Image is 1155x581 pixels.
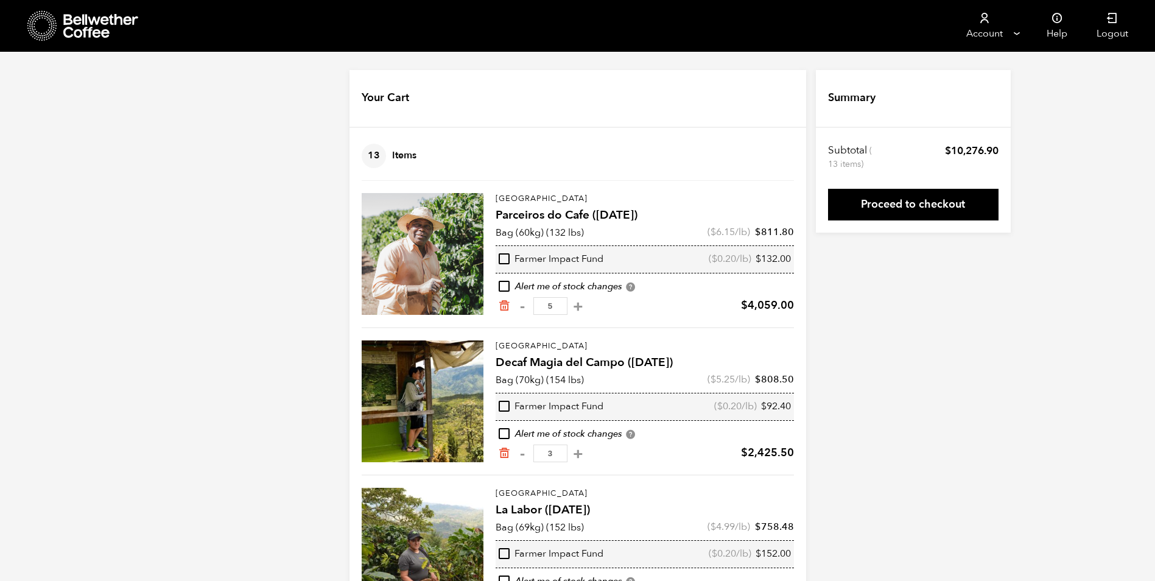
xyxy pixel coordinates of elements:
[709,548,751,561] span: ( /lb)
[533,297,567,315] input: Qty
[515,300,530,312] button: -
[711,520,716,533] span: $
[709,253,751,266] span: ( /lb)
[362,90,409,106] h4: Your Cart
[533,445,567,462] input: Qty
[711,225,716,239] span: $
[499,253,603,266] div: Farmer Impact Fund
[741,445,748,460] span: $
[828,90,876,106] h4: Summary
[756,547,791,560] bdi: 152.00
[707,520,750,533] span: ( /lb)
[496,193,794,205] p: [GEOGRAPHIC_DATA]
[741,445,794,460] bdi: 2,425.50
[707,225,750,239] span: ( /lb)
[496,502,794,519] h4: La Labor ([DATE])
[756,252,761,266] span: $
[755,225,794,239] bdi: 811.80
[756,547,761,560] span: $
[496,225,584,240] p: Bag (60kg) (132 lbs)
[945,144,999,158] bdi: 10,276.90
[498,300,510,312] a: Remove from cart
[496,488,794,500] p: [GEOGRAPHIC_DATA]
[496,280,794,294] div: Alert me of stock changes
[828,144,874,171] th: Subtotal
[714,400,757,414] span: ( /lb)
[515,448,530,460] button: -
[756,252,791,266] bdi: 132.00
[711,373,735,386] bdi: 5.25
[570,448,586,460] button: +
[712,252,736,266] bdi: 0.20
[570,300,586,312] button: +
[828,189,999,220] a: Proceed to checkout
[711,520,735,533] bdi: 4.99
[755,373,794,386] bdi: 808.50
[755,373,761,386] span: $
[712,547,717,560] span: $
[496,207,794,224] h4: Parceiros do Cafe ([DATE])
[761,400,767,413] span: $
[362,144,386,168] span: 13
[707,373,750,386] span: ( /lb)
[741,298,748,313] span: $
[717,400,723,413] span: $
[362,144,416,168] h4: Items
[711,373,716,386] span: $
[761,400,791,413] bdi: 92.40
[711,225,735,239] bdi: 6.15
[499,400,603,414] div: Farmer Impact Fund
[499,548,603,561] div: Farmer Impact Fund
[496,340,794,353] p: [GEOGRAPHIC_DATA]
[741,298,794,313] bdi: 4,059.00
[755,520,761,533] span: $
[945,144,951,158] span: $
[498,447,510,460] a: Remove from cart
[496,520,584,535] p: Bag (69kg) (152 lbs)
[755,225,761,239] span: $
[717,400,742,413] bdi: 0.20
[755,520,794,533] bdi: 758.48
[712,547,736,560] bdi: 0.20
[496,428,794,441] div: Alert me of stock changes
[496,354,794,371] h4: Decaf Magia del Campo ([DATE])
[496,373,584,387] p: Bag (70kg) (154 lbs)
[712,252,717,266] span: $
